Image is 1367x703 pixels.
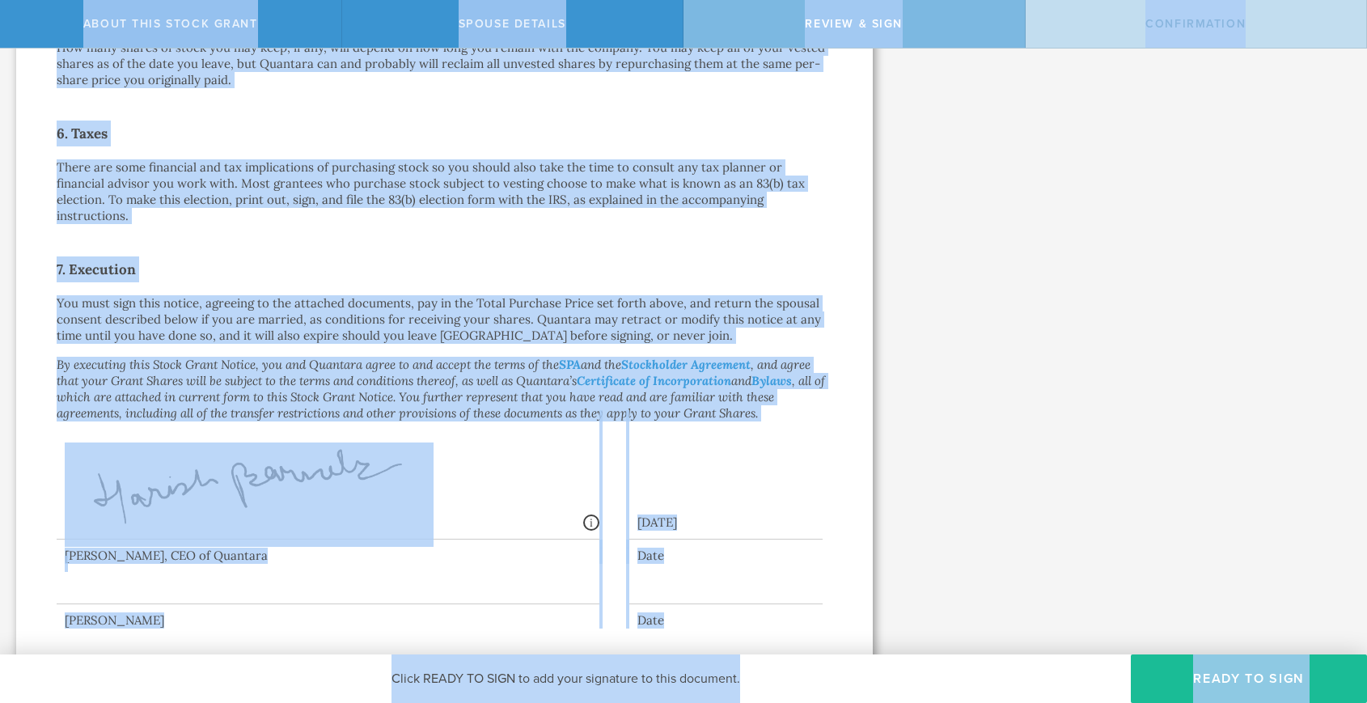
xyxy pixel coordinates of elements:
p: There are some financial and tax implications of purchasing stock so you should also take the tim... [57,159,832,224]
a: Bylaws [751,373,792,388]
img: gciQKBbZdUSXAAAAABJRU5ErkJggg== [65,443,434,544]
span: Spouse Details [459,17,566,31]
h2: 7. Execution [57,256,832,282]
span: Review & Sign [805,17,903,31]
button: Ready to Sign [1131,654,1367,703]
span: About this stock grant [83,17,258,31]
div: [DATE] [629,498,823,540]
span: Confirmation [1145,17,1246,31]
p: You must sign this notice, agreeing to the attached documents, pay in the Total Purchase Price se... [57,295,832,344]
p: Vesting will be keyed to your ongoing relationship as a “Service Provider” to Quantara as describ... [57,23,832,88]
a: Certificate of Incorporation [577,373,731,388]
a: Stockholder Agreement [621,357,751,372]
em: By executing this Stock Grant Notice, you and Quantara agree to and accept the terms of the and t... [57,357,825,421]
span: Click READY TO SIGN to add your signature to this document. [391,671,740,687]
div: [PERSON_NAME] [57,612,599,629]
h2: 6. Taxes [57,121,832,146]
a: SPA [559,357,581,372]
div: Date [629,612,823,629]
